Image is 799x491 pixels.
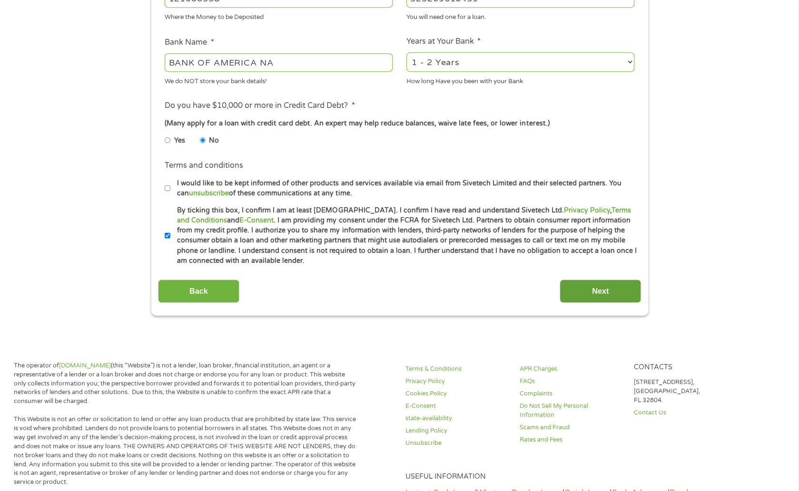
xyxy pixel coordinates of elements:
[405,365,508,374] a: Terms & Conditions
[520,389,622,398] a: Complaints
[520,423,622,432] a: Scams and Fraud
[405,439,508,448] a: Unsubscribe
[520,402,622,420] a: Do Not Sell My Personal Information
[405,402,508,411] a: E-Consent
[170,178,637,199] label: I would like to be kept informed of other products and services available via email from Sivetech...
[406,37,481,47] label: Years at Your Bank
[177,206,631,224] a: Terms and Conditions
[14,415,357,487] p: This Website is not an offer or solicitation to lend or offer any loan products that are prohibit...
[209,135,219,146] label: No
[165,161,243,171] label: Terms and conditions
[405,377,508,386] a: Privacy Policy
[405,414,508,423] a: state-availability
[520,365,622,374] a: APR Charges
[174,135,185,146] label: Yes
[165,101,355,111] label: Do you have $10,000 or more in Credit Card Debt?
[406,73,634,86] div: How long Have you been with your Bank
[560,279,641,303] input: Next
[165,38,214,48] label: Bank Name
[59,362,111,369] a: [DOMAIN_NAME]
[520,377,622,386] a: FAQs
[520,435,622,444] a: Rates and Fees
[189,189,229,197] a: unsubscribe
[634,378,737,405] p: [STREET_ADDRESS], [GEOGRAPHIC_DATA], FL 32804.
[165,118,634,129] div: (Many apply for a loan with credit card debt. An expert may help reduce balances, waive late fees...
[405,389,508,398] a: Cookies Policy
[563,206,610,214] a: Privacy Policy
[634,408,737,417] a: Contact Us
[165,10,393,22] div: Where the Money to be Deposited
[158,279,239,303] input: Back
[14,361,357,406] p: The operator of (this “Website”) is not a lender, loan broker, financial institution, an agent or...
[406,10,634,22] div: You will need one for a loan.
[170,205,637,266] label: By ticking this box, I confirm I am at least [DEMOGRAPHIC_DATA]. I confirm I have read and unders...
[405,426,508,435] a: Lending Policy
[634,363,737,372] h4: Contacts
[239,216,274,224] a: E-Consent
[405,472,737,481] h4: Useful Information
[165,73,393,86] div: We do NOT store your bank details!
